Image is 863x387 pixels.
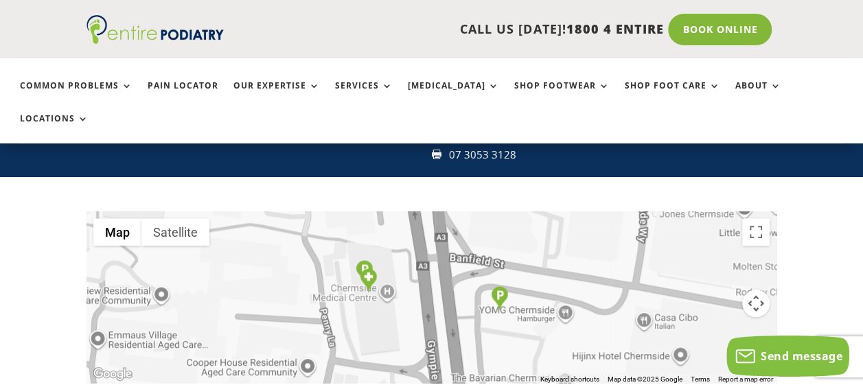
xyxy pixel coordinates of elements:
[408,81,499,110] a: [MEDICAL_DATA]
[141,218,209,246] button: Show satellite imagery
[742,218,770,246] button: Toggle fullscreen view
[93,218,141,246] button: Show street map
[148,81,218,110] a: Pain Locator
[360,268,377,292] div: Clinic
[540,375,599,384] button: Keyboard shortcuts
[735,81,781,110] a: About
[241,21,663,38] p: CALL US [DATE]!
[668,14,772,45] a: Book Online
[761,349,842,364] span: Send message
[717,375,772,383] a: Report a map error
[491,286,508,310] div: Westfield Chermside
[20,81,133,110] a: Common Problems
[607,375,682,383] span: Map data ©2025 Google
[742,290,770,317] button: Map camera controls
[20,114,89,143] a: Locations
[625,81,720,110] a: Shop Foot Care
[90,365,135,383] img: Google
[448,146,593,164] div: 07 3053 3128
[87,15,224,44] img: logo (1)
[726,336,849,377] button: Send message
[431,150,441,159] span: 
[690,375,709,383] a: Terms
[87,33,224,47] a: Entire Podiatry
[335,81,393,110] a: Services
[566,21,663,37] span: 1800 4 ENTIRE
[90,365,135,383] a: Open this area in Google Maps (opens a new window)
[233,81,320,110] a: Our Expertise
[356,260,373,284] div: Parking
[514,81,610,110] a: Shop Footwear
